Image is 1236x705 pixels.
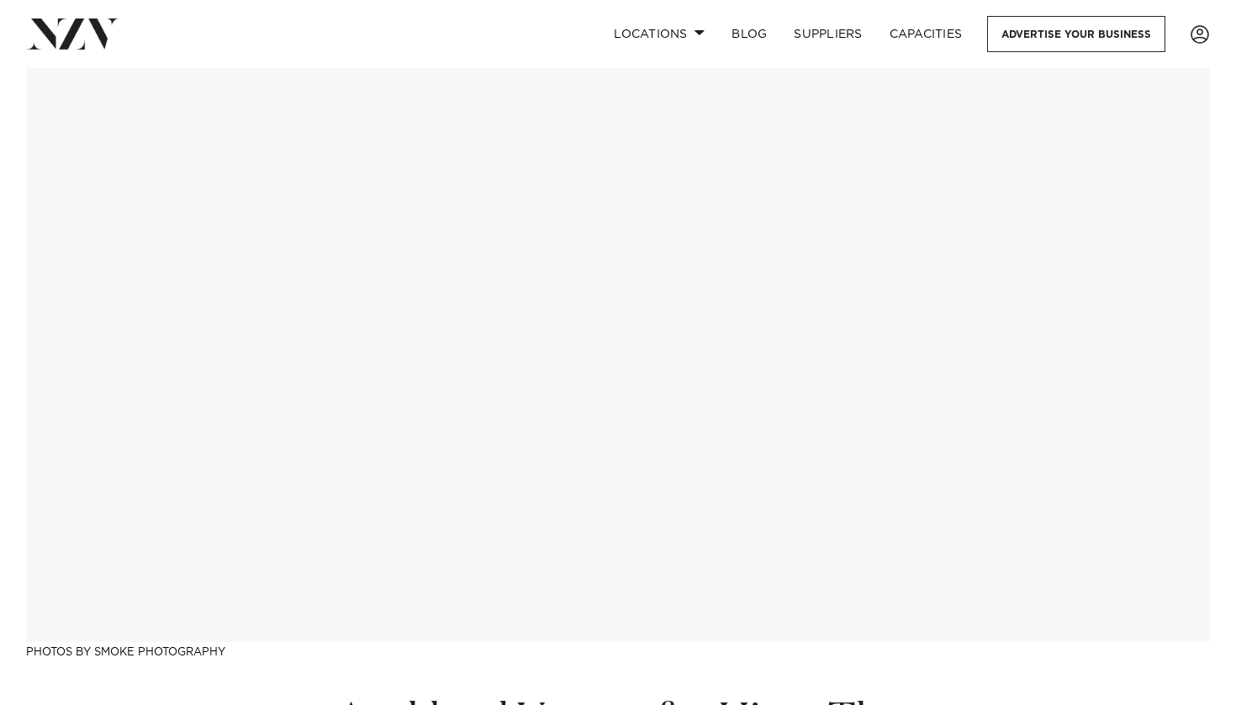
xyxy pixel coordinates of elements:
a: SUPPLIERS [780,16,875,52]
a: Photos by Smoke Photography [26,647,225,658]
a: Capacities [876,16,976,52]
a: BLOG [718,16,780,52]
a: Locations [600,16,718,52]
img: nzv-logo.png [27,18,119,49]
a: Advertise your business [987,16,1165,52]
